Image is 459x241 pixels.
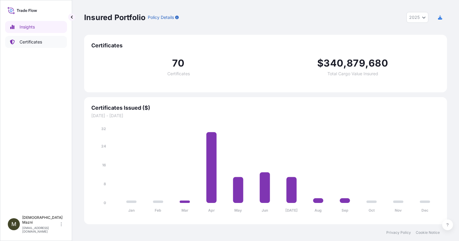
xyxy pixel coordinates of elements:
tspan: Jan [128,208,135,213]
a: Cookie Notice [416,230,440,235]
tspan: Jun [262,208,268,213]
tspan: Mar [181,208,188,213]
span: M [11,221,16,227]
tspan: Nov [395,208,402,213]
span: 340 [324,58,343,68]
a: Privacy Policy [386,230,411,235]
span: , [343,58,347,68]
tspan: 16 [102,163,106,167]
span: 70 [172,58,184,68]
tspan: Apr [208,208,215,213]
tspan: Feb [155,208,161,213]
button: Year Selector [406,12,428,23]
span: 680 [369,58,388,68]
a: Certificates [5,36,67,48]
span: , [365,58,369,68]
p: Policy Details [148,14,174,20]
p: [DEMOGRAPHIC_DATA] Mazni [22,215,59,225]
span: Certificates [91,42,440,49]
p: [EMAIL_ADDRESS][DOMAIN_NAME] [22,226,59,233]
a: Insights [5,21,67,33]
tspan: Oct [369,208,375,213]
span: 2025 [409,14,420,20]
tspan: 24 [101,144,106,148]
span: Certificates Issued ($) [91,104,440,112]
tspan: 8 [104,182,106,186]
span: 879 [347,58,365,68]
span: [DATE] - [DATE] [91,113,440,119]
tspan: May [234,208,242,213]
tspan: 32 [101,126,106,131]
p: Certificates [20,39,42,45]
tspan: 0 [104,201,106,205]
p: Insights [20,24,35,30]
span: $ [317,58,324,68]
span: Certificates [167,72,190,76]
tspan: Dec [421,208,428,213]
p: Insured Portfolio [84,13,145,22]
tspan: Sep [342,208,348,213]
tspan: [DATE] [285,208,298,213]
span: Total Cargo Value Insured [327,72,378,76]
tspan: Aug [315,208,322,213]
